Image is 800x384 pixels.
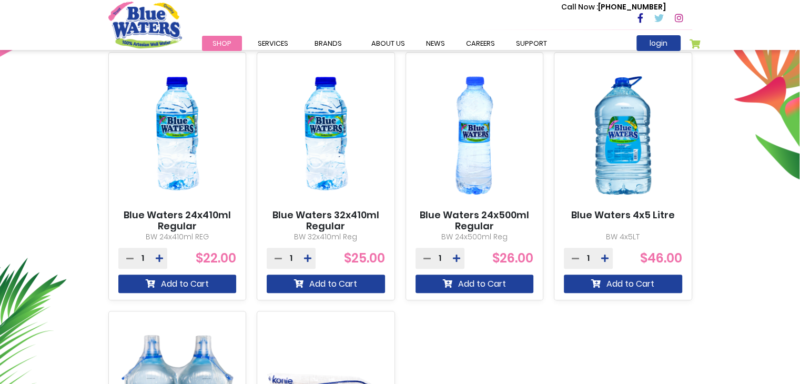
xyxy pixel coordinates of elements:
button: Add to Cart [267,275,385,293]
button: Add to Cart [564,275,682,293]
a: Blue Waters 24x500ml Regular [416,209,534,232]
button: Add to Cart [416,275,534,293]
span: $26.00 [492,249,533,267]
a: Blue Waters 24x410ml Regular [118,209,237,232]
a: careers [455,36,505,51]
span: $46.00 [640,249,682,267]
a: support [505,36,558,51]
span: Services [258,38,288,48]
p: [PHONE_NUMBER] [561,2,666,13]
button: Add to Cart [118,275,237,293]
span: $22.00 [196,249,236,267]
a: login [636,35,681,51]
a: Blue Waters 32x410ml Regular [267,209,385,232]
span: Shop [212,38,231,48]
p: BW 32x410ml Reg [267,231,385,242]
span: Call Now : [561,2,598,12]
a: about us [361,36,416,51]
img: Blue Waters 24x410ml Regular [118,62,237,209]
img: Blue Waters 4x5 Litre [564,62,682,209]
span: Brands [315,38,342,48]
a: Blue Waters 4x5 Litre [571,209,675,221]
img: Blue Waters 32x410ml Regular [267,62,385,209]
img: Blue Waters 24x500ml Regular [416,62,534,209]
p: BW 24x500ml Reg [416,231,534,242]
p: BW 4x5LT [564,231,682,242]
a: News [416,36,455,51]
p: BW 24x410ml REG [118,231,237,242]
span: $25.00 [344,249,385,267]
a: store logo [108,2,182,48]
